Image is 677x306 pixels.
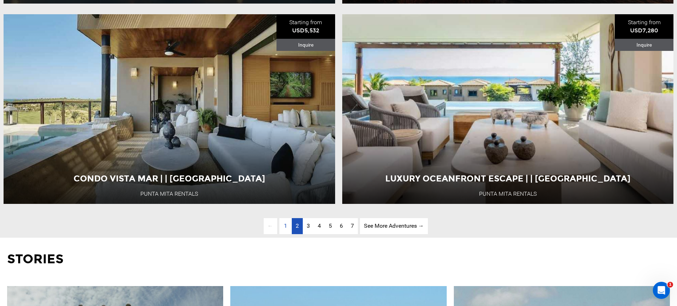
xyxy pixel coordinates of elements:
span: 6 [340,222,343,229]
span: 1 [667,282,673,287]
span: 3 [307,222,310,229]
iframe: Intercom live chat [653,282,670,299]
span: 4 [318,222,321,229]
span: 2 [296,222,299,229]
a: See More Adventures → page [360,218,428,234]
p: Stories [7,250,670,268]
span: 5 [329,222,332,229]
span: ← [264,218,277,234]
span: 1 [280,218,291,234]
ul: Pagination [249,218,428,234]
span: 7 [351,222,354,229]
